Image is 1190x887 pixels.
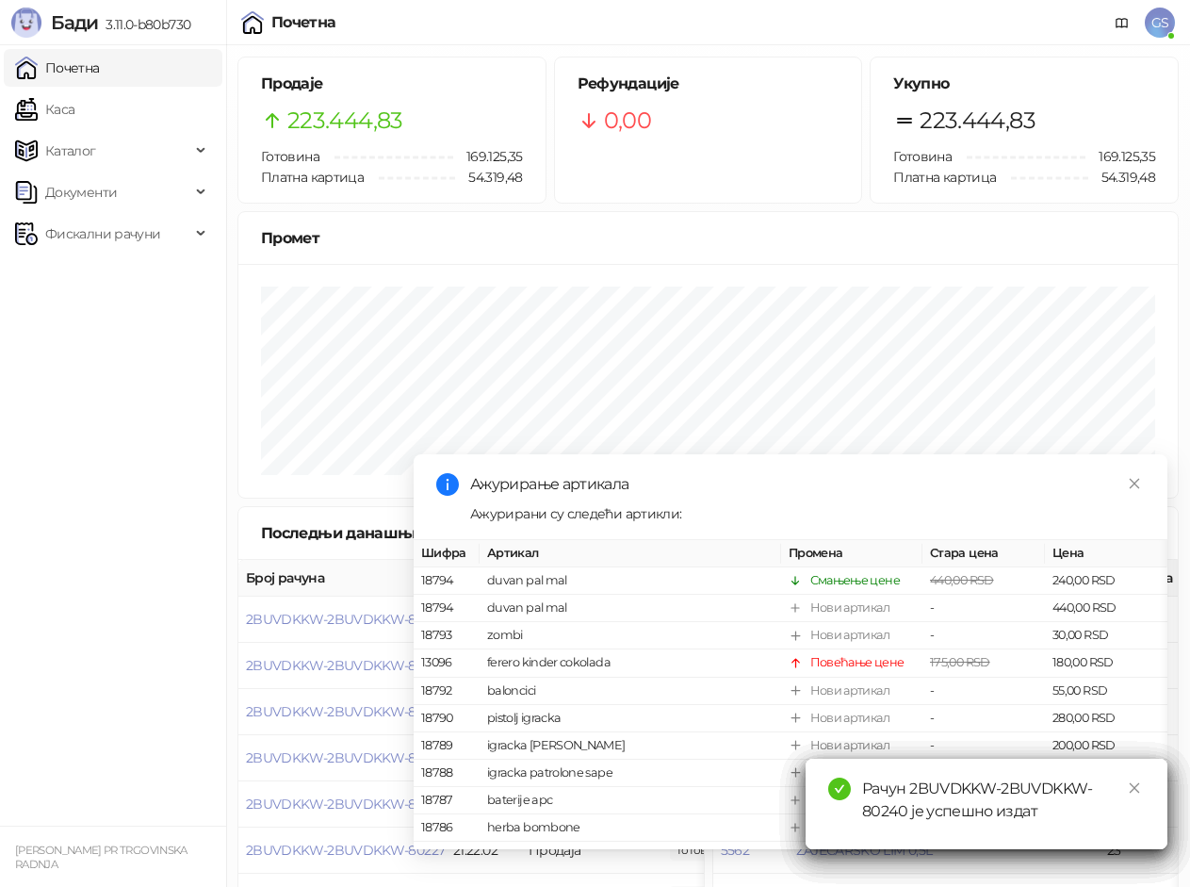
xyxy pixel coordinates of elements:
[810,681,889,699] div: Нови артикал
[98,16,190,33] span: 3.11.0-b80b730
[810,571,900,590] div: Смањење цене
[45,132,96,170] span: Каталог
[1085,146,1155,167] span: 169.125,35
[930,573,994,587] span: 440,00 RSD
[480,705,781,732] td: pistolj igracka
[1045,540,1167,567] th: Цена
[246,749,446,766] button: 2BUVDKKW-2BUVDKKW-80229
[480,760,781,787] td: igracka patrolone sape
[436,473,459,496] span: info-circle
[1145,8,1175,38] span: GS
[480,842,781,869] td: NESCAFE CLASSIC 8X20G
[414,567,480,595] td: 18794
[470,473,1145,496] div: Ажурирање артикала
[781,540,922,567] th: Промена
[922,705,1045,732] td: -
[893,169,996,186] span: Платна картица
[45,173,117,211] span: Документи
[480,814,781,842] td: herba bombone
[261,521,511,545] div: Последњи данашњи рачуни
[1045,649,1167,677] td: 180,00 RSD
[480,567,781,595] td: duvan pal mal
[862,778,1145,823] div: Рачун 2BUVDKKW-2BUVDKKW-80240 је успешно издат
[810,736,889,755] div: Нови артикал
[480,595,781,622] td: duvan pal mal
[271,15,336,30] div: Почетна
[246,611,445,628] button: 2BUVDKKW-2BUVDKKW-80232
[828,778,851,800] span: check-circle
[480,540,781,567] th: Артикал
[930,655,990,669] span: 175,00 RSD
[1045,567,1167,595] td: 240,00 RSD
[578,73,840,95] h5: Рефундације
[414,814,480,842] td: 18786
[246,842,445,859] button: 2BUVDKKW-2BUVDKKW-80227
[810,653,905,672] div: Повећање цене
[1088,167,1155,188] span: 54.319,48
[414,622,480,649] td: 18793
[455,167,522,188] span: 54.319,48
[414,595,480,622] td: 18794
[238,560,446,597] th: Број рачуна
[11,8,41,38] img: Logo
[246,703,446,720] button: 2BUVDKKW-2BUVDKKW-80230
[45,215,160,253] span: Фискални рачуни
[1045,622,1167,649] td: 30,00 RSD
[810,709,889,728] div: Нови артикал
[414,732,480,760] td: 18789
[470,503,1145,524] div: Ажурирани су следећи артикли:
[922,595,1045,622] td: -
[414,540,480,567] th: Шифра
[246,657,442,674] button: 2BUVDKKW-2BUVDKKW-80231
[1045,677,1167,704] td: 55,00 RSD
[810,626,889,645] div: Нови артикал
[261,73,523,95] h5: Продаје
[15,844,187,871] small: [PERSON_NAME] PR TRGOVINSKA RADNJA
[893,73,1155,95] h5: Укупно
[1107,8,1137,38] a: Документација
[480,732,781,760] td: igracka [PERSON_NAME]
[414,705,480,732] td: 18790
[922,732,1045,760] td: -
[604,103,651,139] span: 0,00
[414,677,480,704] td: 18792
[414,649,480,677] td: 13096
[287,103,403,139] span: 223.444,83
[414,787,480,814] td: 18787
[1045,732,1167,760] td: 200,00 RSD
[51,11,98,34] span: Бади
[922,622,1045,649] td: -
[453,146,523,167] span: 169.125,35
[1045,705,1167,732] td: 280,00 RSD
[480,677,781,704] td: baloncici
[920,103,1035,139] span: 223.444,83
[261,148,319,165] span: Готовина
[414,842,480,869] td: 15749
[246,796,446,813] button: 2BUVDKKW-2BUVDKKW-80228
[810,599,889,617] div: Нови артикал
[480,622,781,649] td: zombi
[1124,778,1145,798] a: Close
[414,760,480,787] td: 18788
[261,226,1155,250] div: Промет
[15,90,74,128] a: Каса
[922,677,1045,704] td: -
[480,649,781,677] td: ferero kinder cokolada
[1045,595,1167,622] td: 440,00 RSD
[1124,473,1145,494] a: Close
[922,540,1045,567] th: Стара цена
[261,169,364,186] span: Платна картица
[1128,781,1141,795] span: close
[1128,477,1141,490] span: close
[480,787,781,814] td: baterije apc
[15,49,100,87] a: Почетна
[893,148,952,165] span: Готовина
